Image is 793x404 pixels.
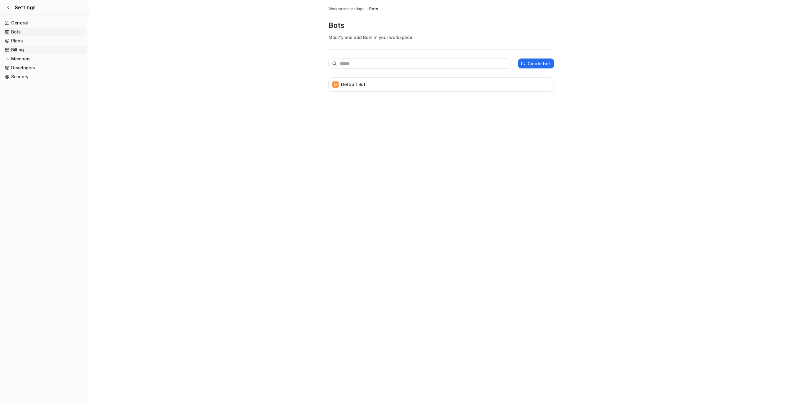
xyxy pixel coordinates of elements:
span: Settings [15,4,36,11]
a: Billing [2,46,86,54]
a: Bots [369,6,378,12]
p: Modify and add Bots in your workspace. [328,34,554,41]
button: Create bot [518,59,554,68]
p: Bots [328,20,554,30]
a: Security [2,72,86,81]
a: Workspace settings [328,6,365,12]
p: Default Bot [341,81,366,88]
p: Create bot [528,60,550,67]
img: create [521,61,526,66]
span: / [366,6,368,12]
span: D [332,81,339,88]
a: Plans [2,37,86,45]
a: Developers [2,63,86,72]
a: Bots [2,28,86,36]
a: Members [2,54,86,63]
a: General [2,19,86,27]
